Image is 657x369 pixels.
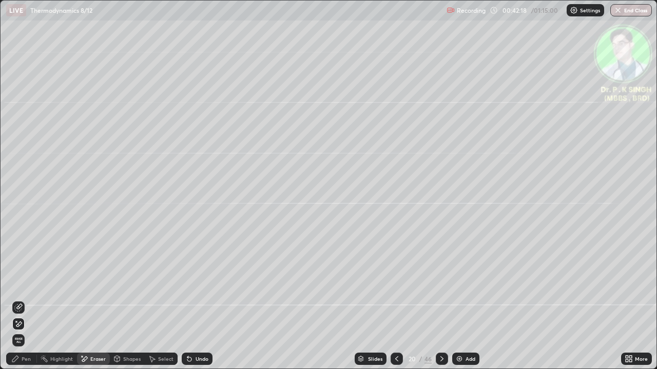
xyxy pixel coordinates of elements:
img: add-slide-button [455,355,463,363]
p: Settings [580,8,600,13]
p: Thermodynamics 8/12 [30,6,92,14]
div: Pen [22,356,31,361]
div: Select [158,356,173,361]
img: class-settings-icons [570,6,578,14]
div: Slides [368,356,382,361]
div: Eraser [90,356,106,361]
div: Add [466,356,475,361]
div: 46 [424,354,432,363]
img: recording.375f2c34.svg [447,6,455,14]
div: More [635,356,648,361]
div: Shapes [123,356,141,361]
div: Undo [196,356,208,361]
p: Recording [457,7,486,14]
span: Erase all [13,337,24,343]
img: end-class-cross [614,6,622,14]
div: Highlight [50,356,73,361]
button: End Class [610,4,652,16]
div: 20 [407,356,417,362]
div: / [419,356,422,362]
p: LIVE [9,6,23,14]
